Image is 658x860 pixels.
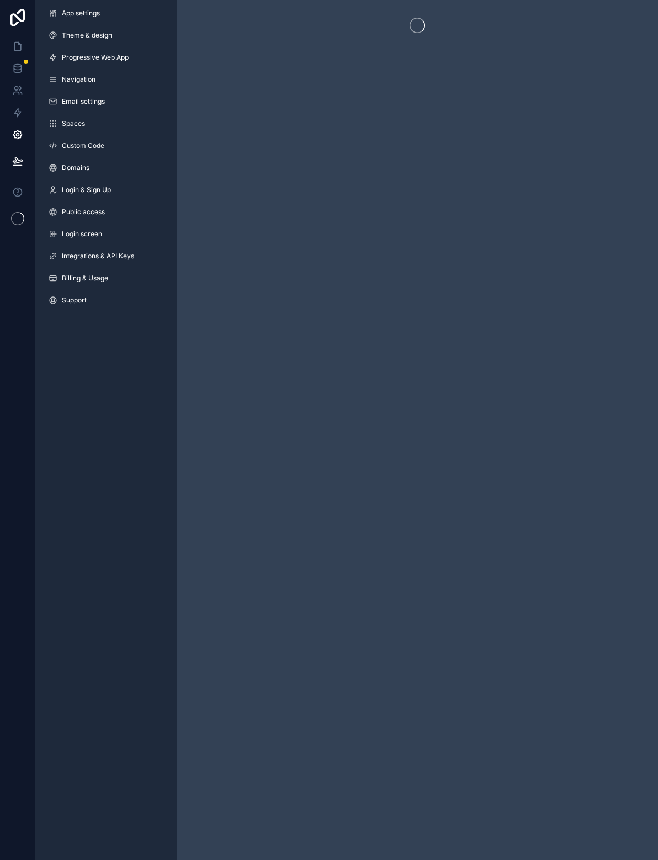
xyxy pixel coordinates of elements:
a: Navigation [40,71,172,88]
a: Login & Sign Up [40,181,172,199]
a: Email settings [40,93,172,110]
span: Billing & Usage [62,274,108,283]
a: Billing & Usage [40,269,172,287]
a: App settings [40,4,172,22]
span: Public access [62,208,105,216]
a: Public access [40,203,172,221]
span: App settings [62,9,100,18]
a: Domains [40,159,172,177]
span: Custom Code [62,141,104,150]
a: Custom Code [40,137,172,155]
span: Domains [62,163,89,172]
span: Login screen [62,230,102,238]
span: Navigation [62,75,95,84]
a: Login screen [40,225,172,243]
a: Theme & design [40,26,172,44]
span: Support [62,296,87,305]
a: Support [40,291,172,309]
a: Spaces [40,115,172,132]
span: Theme & design [62,31,112,40]
a: Integrations & API Keys [40,247,172,265]
span: Email settings [62,97,105,106]
span: Login & Sign Up [62,185,111,194]
span: Integrations & API Keys [62,252,134,261]
span: Spaces [62,119,85,128]
span: Progressive Web App [62,53,129,62]
a: Progressive Web App [40,49,172,66]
